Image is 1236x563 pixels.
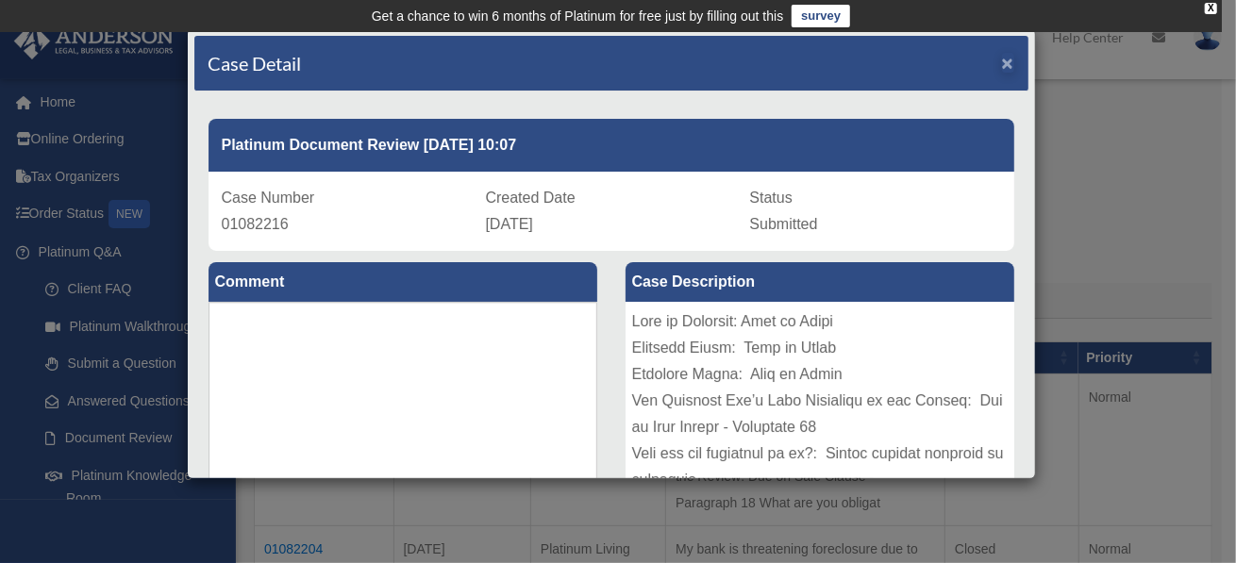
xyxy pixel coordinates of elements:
label: Case Description [626,262,1014,302]
h4: Case Detail [209,50,302,76]
span: [DATE] [486,216,533,232]
span: 01082216 [222,216,289,232]
a: survey [792,5,850,27]
span: × [1002,52,1014,74]
span: Submitted [750,216,818,232]
span: Case Number [222,190,315,206]
div: close [1205,3,1217,14]
label: Comment [209,262,597,302]
span: Status [750,190,793,206]
div: Get a chance to win 6 months of Platinum for free just by filling out this [372,5,784,27]
div: Platinum Document Review [DATE] 10:07 [209,119,1014,172]
button: Close [1002,53,1014,73]
span: Created Date [486,190,576,206]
